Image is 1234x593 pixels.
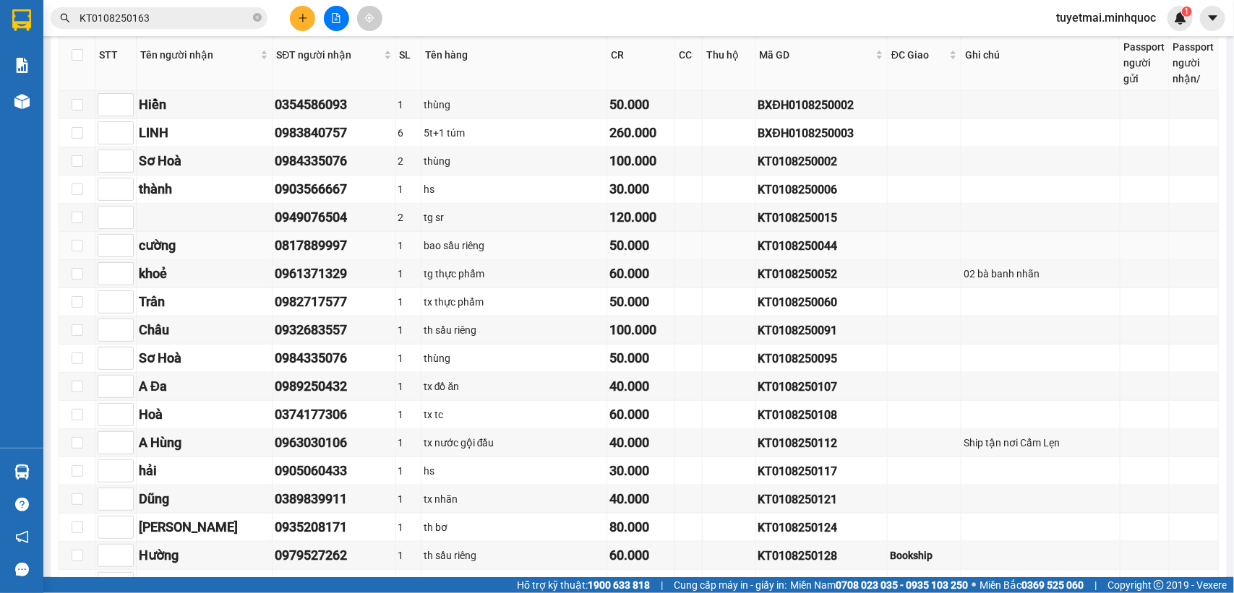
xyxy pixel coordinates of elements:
strong: 0708 023 035 - 0935 103 250 [836,579,968,591]
td: 0982717577 [273,288,395,316]
span: close-circle [253,12,262,25]
div: Trân [139,292,270,312]
td: KT0108250124 [756,514,888,542]
div: 0961371329 [275,264,393,284]
div: CMND / Passport người nhận/ [1173,23,1214,87]
td: 0374177306 [273,401,395,429]
td: KT0108250006 [756,176,888,204]
td: 0984335076 [273,345,395,373]
div: 60.000 [609,264,672,284]
button: caret-down [1200,6,1225,31]
div: 2 [398,153,419,169]
div: KT0108250091 [758,321,886,339]
div: 0983840757 [275,123,393,143]
span: message [15,563,29,576]
td: 0961371329 [273,260,395,288]
td: 0983840757 [273,119,395,147]
div: 0354586093 [275,95,393,115]
div: 120.000 [609,207,672,228]
button: file-add [324,6,349,31]
div: 50.000 [609,95,672,115]
div: 30.000 [609,461,672,481]
td: 0903566667 [273,176,395,204]
span: question-circle [15,498,29,511]
span: Miền Nam [790,577,968,593]
div: KT0108250128 [758,547,886,565]
div: 100.000 [609,151,672,171]
div: 1 [398,519,419,535]
div: KT0108250002 [758,152,886,170]
div: Hoà [139,404,270,425]
div: 0989250432 [275,376,393,397]
span: ⚪️ [972,582,976,588]
td: KT0108250128 [756,542,888,570]
div: 260.000 [609,123,672,143]
div: thùng [424,153,604,169]
img: logo-vxr [12,9,31,31]
sup: 1 [1182,7,1192,17]
div: KT0108250052 [758,265,886,283]
td: KT0108250117 [756,457,888,485]
span: Cung cấp máy in - giấy in: [674,577,787,593]
button: aim [357,6,382,31]
div: 0932683557 [275,320,393,340]
span: search [60,13,70,23]
div: 80.000 [609,517,672,537]
div: 2 [398,209,419,225]
div: thùng [424,350,604,366]
div: 40.000 [609,489,672,509]
td: KT0108250107 [756,373,888,401]
div: tg thực phẩm [424,266,604,282]
div: th sầu riêng [424,547,604,563]
div: 02 bà banh nhãn [964,266,1118,282]
div: Hường [139,545,270,566]
span: tuyetmai.minhquoc [1045,9,1167,27]
div: tx nước gội đầu [424,435,604,451]
input: Tìm tên, số ĐT hoặc mã đơn [80,10,250,26]
td: KT0108250044 [756,232,888,260]
div: A Hùng [139,433,270,453]
th: SL [396,20,421,91]
div: 5t+1 túm [424,125,604,141]
div: 1 [398,435,419,451]
td: 0932683557 [273,316,395,345]
div: hs [424,181,604,197]
td: Văn Thuấn [137,514,273,542]
div: 0903566667 [275,179,393,199]
td: BXĐH0108250002 [756,91,888,119]
span: | [1094,577,1097,593]
div: 100.000 [609,320,672,340]
div: BXĐH0108250003 [758,124,886,142]
td: Hiền [137,91,273,119]
div: 0374177306 [275,404,393,425]
span: Hỗ trợ kỹ thuật: [517,577,650,593]
td: khoẻ [137,260,273,288]
div: 0905060433 [275,461,393,481]
th: CC [675,20,703,91]
div: tx thực phẩm [424,294,604,310]
td: KT0108250060 [756,288,888,316]
div: th bơ [424,519,604,535]
td: KT0108250091 [756,316,888,345]
img: icon-new-feature [1174,12,1187,25]
td: 0984335076 [273,147,395,176]
div: KT0108250121 [758,490,886,508]
div: tx đồ ăn [424,378,604,394]
div: hs [424,463,604,479]
div: 0979527262 [275,545,393,566]
td: Trân [137,288,273,316]
th: STT [95,20,137,91]
div: 1 [398,463,419,479]
div: 60.000 [609,404,672,425]
td: hải [137,457,273,485]
div: 0949076504 [275,207,393,228]
td: 0963030106 [273,429,395,457]
div: bao sầu [424,576,604,592]
div: 40.000 [609,433,672,453]
div: 60.000 [609,545,672,566]
span: copyright [1154,580,1164,590]
div: tx tc [424,407,604,423]
div: LINH [139,123,270,143]
td: KT0108250095 [756,345,888,373]
div: [PERSON_NAME] [139,517,270,537]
